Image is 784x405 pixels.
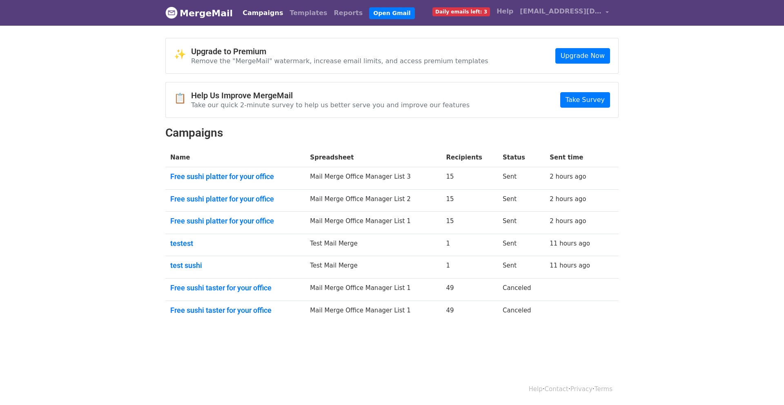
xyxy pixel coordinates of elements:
a: Upgrade Now [555,48,610,64]
td: Canceled [498,301,545,323]
img: MergeMail logo [165,7,178,19]
a: Terms [595,385,612,393]
a: Free sushi platter for your office [170,195,300,204]
a: Privacy [570,385,592,393]
td: Sent [498,234,545,256]
td: 15 [441,212,498,234]
td: 1 [441,234,498,256]
th: Status [498,148,545,167]
a: Reports [331,5,366,21]
a: MergeMail [165,4,233,22]
td: Mail Merge Office Manager List 1 [305,301,441,323]
a: 2 hours ago [550,173,586,180]
a: Campaigns [239,5,286,21]
td: Sent [498,167,545,190]
a: Templates [286,5,330,21]
h4: Upgrade to Premium [191,46,488,56]
th: Spreadsheet [305,148,441,167]
td: Sent [498,256,545,279]
th: Sent time [545,148,606,167]
th: Recipients [441,148,498,167]
a: Take Survey [560,92,610,108]
td: 49 [441,279,498,301]
span: ✨ [174,49,191,60]
a: Free sushi taster for your office [170,306,300,315]
span: Daily emails left: 3 [432,7,490,16]
td: Mail Merge Office Manager List 3 [305,167,441,190]
a: Free sushi platter for your office [170,172,300,181]
td: Mail Merge Office Manager List 1 [305,212,441,234]
td: 1 [441,256,498,279]
a: Open Gmail [369,7,414,19]
a: testest [170,239,300,248]
a: Contact [545,385,568,393]
td: Sent [498,212,545,234]
td: 15 [441,189,498,212]
td: Mail Merge Office Manager List 1 [305,279,441,301]
a: [EMAIL_ADDRESS][DOMAIN_NAME] [517,3,612,22]
a: 11 hours ago [550,240,590,247]
a: Help [529,385,543,393]
td: Mail Merge Office Manager List 2 [305,189,441,212]
a: 11 hours ago [550,262,590,269]
span: [EMAIL_ADDRESS][DOMAIN_NAME] [520,7,601,16]
p: Remove the "MergeMail" watermark, increase email limits, and access premium templates [191,57,488,65]
td: Canceled [498,279,545,301]
td: Sent [498,189,545,212]
h2: Campaigns [165,126,619,140]
a: 2 hours ago [550,217,586,225]
a: Daily emails left: 3 [429,3,493,20]
a: Free sushi taster for your office [170,283,300,292]
a: 2 hours ago [550,195,586,203]
td: Test Mail Merge [305,256,441,279]
a: Free sushi platter for your office [170,217,300,226]
p: Take our quick 2-minute survey to help us better serve you and improve our features [191,101,470,109]
a: Help [493,3,517,20]
td: Test Mail Merge [305,234,441,256]
a: test sushi [170,261,300,270]
th: Name [165,148,305,167]
span: 📋 [174,93,191,104]
td: 49 [441,301,498,323]
td: 15 [441,167,498,190]
h4: Help Us Improve MergeMail [191,91,470,100]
